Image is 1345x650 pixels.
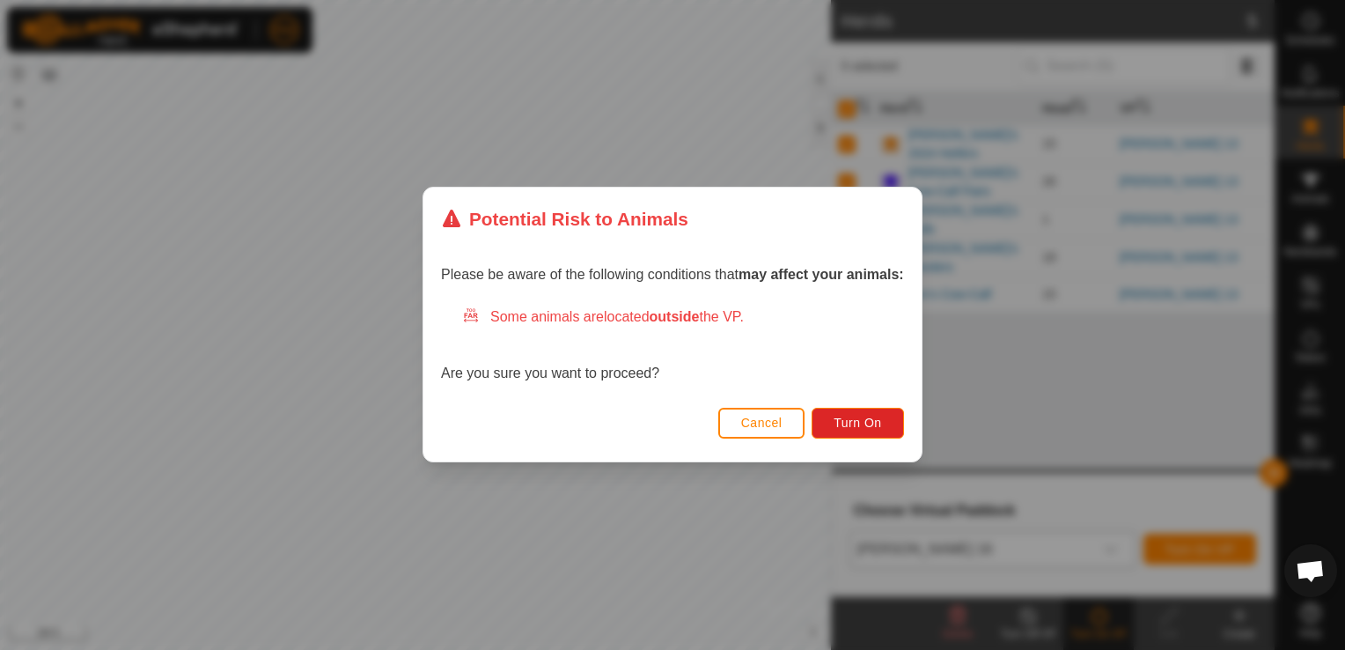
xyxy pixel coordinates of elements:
[462,307,904,329] div: Some animals are
[812,408,904,439] button: Turn On
[834,417,882,431] span: Turn On
[441,307,904,385] div: Are you sure you want to proceed?
[650,310,700,325] strong: outside
[739,268,904,283] strong: may affect your animals:
[604,310,744,325] span: located the VP.
[718,408,805,439] button: Cancel
[441,205,688,233] div: Potential Risk to Animals
[441,268,904,283] span: Please be aware of the following conditions that
[741,417,783,431] span: Cancel
[1284,544,1337,597] div: Open chat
